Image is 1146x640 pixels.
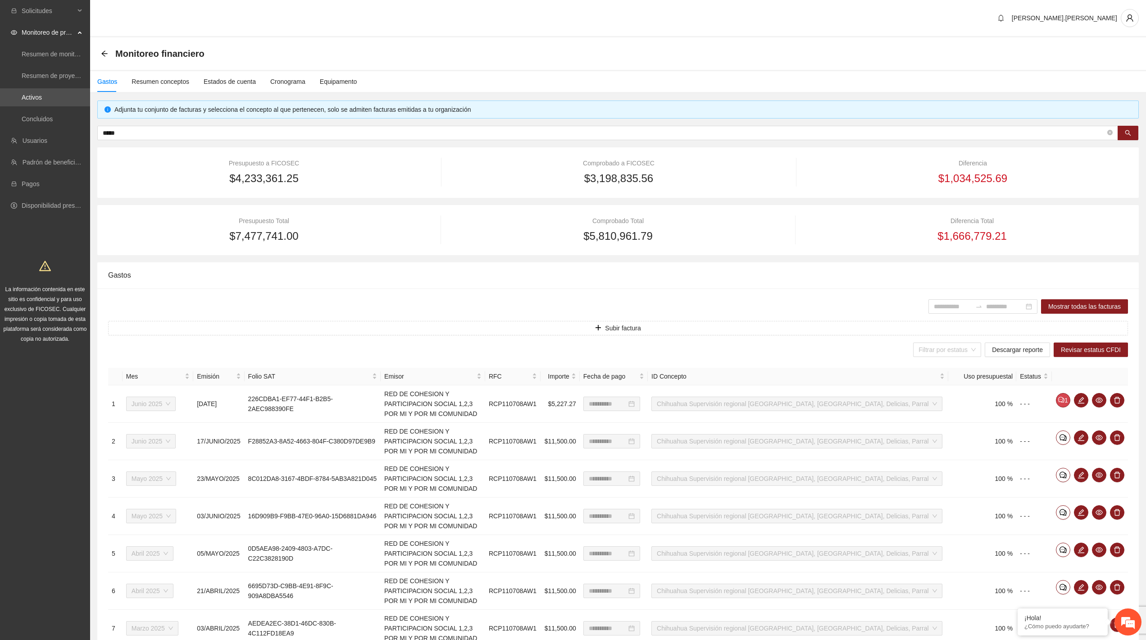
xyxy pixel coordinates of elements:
[123,368,193,385] th: Mes
[22,50,87,58] a: Resumen de monitoreo
[22,94,42,101] a: Activos
[1092,434,1106,441] span: eye
[657,622,937,635] span: Chihuahua Supervisión regional Chihuahua, Cuauhtémoc, Delicias, Parral
[485,368,541,385] th: RFC
[1110,617,1124,632] button: delete
[245,572,381,610] td: 6695D73D-C9BB-4E91-8F9C-909A8DBA5546
[1056,584,1070,591] span: comment
[132,397,171,411] span: Junio 2025
[245,385,381,423] td: 226CDBA1-EF77-44F1-B2B5-2AEC988390FE
[985,343,1050,357] button: Descargar reporte
[22,23,75,41] span: Monitoreo de proyectos
[1056,471,1070,479] span: comment
[320,77,357,87] div: Equipamento
[248,371,370,381] span: Folio SAT
[108,535,123,572] td: 5
[580,368,648,385] th: Fecha de pago
[544,371,569,381] span: Importe
[1092,509,1106,516] span: eye
[1074,468,1088,482] button: edit
[541,535,580,572] td: $11,500.00
[245,535,381,572] td: 0D5AEA98-2409-4803-A7DC-C22C3828190D
[1092,543,1106,557] button: eye
[1056,393,1070,407] button: comment1
[1107,129,1113,137] span: close-circle
[108,385,123,423] td: 1
[937,228,1006,245] span: $1,666,779.21
[1092,468,1106,482] button: eye
[11,8,17,14] span: inbox
[1074,509,1088,516] span: edit
[1110,546,1124,553] span: delete
[101,50,108,57] span: arrow-left
[193,535,244,572] td: 05/MAYO/2025
[4,286,87,342] span: La información contenida en este sitio es confidencial y para uso exclusivo de FICOSEC. Cualquier...
[193,572,244,610] td: 21/ABRIL/2025
[1016,368,1051,385] th: Estatus
[816,216,1128,226] div: Diferencia Total
[1110,543,1124,557] button: delete
[541,385,580,423] td: $5,227.27
[583,228,652,245] span: $5,810,961.79
[938,170,1007,187] span: $1,034,525.69
[132,547,168,560] span: Abril 2025
[1121,14,1138,22] span: user
[1041,299,1128,314] button: Mostrar todas las facturas
[1092,397,1106,404] span: eye
[1074,471,1088,479] span: edit
[1074,397,1088,404] span: edit
[1110,397,1124,404] span: delete
[657,547,937,560] span: Chihuahua Supervisión regional Chihuahua, Cuauhtémoc, Delicias, Parral
[193,385,244,423] td: [DATE]
[23,159,89,166] a: Padrón de beneficiarios
[485,572,541,610] td: RCP110708AW1
[108,216,420,226] div: Presupuesto Total
[583,371,637,381] span: Fecha de pago
[105,106,111,113] span: info-circle
[1110,505,1124,520] button: delete
[1110,584,1124,591] span: delete
[22,202,99,209] a: Disponibilidad presupuestal
[23,137,47,144] a: Usuarios
[648,368,948,385] th: ID Concepto
[245,460,381,498] td: 8C012DA8-3167-4BDF-8784-5AB3A821D045
[132,509,171,523] span: Mayo 2025
[1056,434,1070,441] span: comment
[818,158,1128,168] div: Diferencia
[1110,430,1124,445] button: delete
[270,77,305,87] div: Cronograma
[1016,535,1051,572] td: - - -
[994,14,1008,22] span: bell
[1016,423,1051,460] td: - - -
[657,472,937,485] span: Chihuahua Supervisión regional Chihuahua, Cuauhtémoc, Delicias, Parral
[245,498,381,535] td: 16D909B9-F9BB-47E0-96A0-15D6881DA946
[485,385,541,423] td: RCP110708AW1
[22,115,53,123] a: Concluidos
[1058,397,1064,404] span: comment
[229,228,298,245] span: $7,477,741.00
[1121,9,1139,27] button: user
[108,321,1128,335] button: plusSubir factura
[1074,584,1088,591] span: edit
[994,11,1008,25] button: bell
[1056,509,1070,516] span: comment
[381,385,485,423] td: RED DE COHESION Y PARTICIPACION SOCIAL 1,2,3 POR MI Y POR MI COMUNIDAD
[39,260,51,272] span: warning
[1125,130,1131,137] span: search
[992,345,1043,355] span: Descargar reporte
[108,158,420,168] div: Presupuesto a FICOSEC
[485,535,541,572] td: RCP110708AW1
[108,498,123,535] td: 4
[22,72,118,79] a: Resumen de proyectos aprobados
[245,423,381,460] td: F28852A3-8A52-4663-804F-C380D97DE9B9
[1056,543,1070,557] button: comment
[193,423,244,460] td: 17/JUNIO/2025
[975,303,982,310] span: to
[462,216,774,226] div: Comprobado Total
[948,460,1016,498] td: 100 %
[1092,584,1106,591] span: eye
[384,371,475,381] span: Emisor
[1110,580,1124,594] button: delete
[115,46,205,61] span: Monitoreo financiero
[1074,505,1088,520] button: edit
